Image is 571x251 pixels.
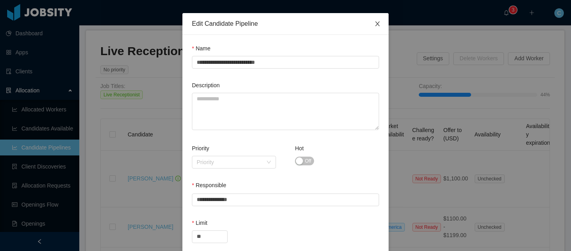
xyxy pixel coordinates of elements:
[192,145,209,151] label: Priority
[366,13,389,35] button: Close
[374,21,381,27] i: icon: close
[295,145,304,151] label: Hot
[295,157,314,165] button: Hot
[192,231,227,243] input: Limit
[192,220,207,226] label: Limit
[192,19,379,28] div: Edit Candidate Pipeline
[192,45,211,52] label: Name
[192,93,379,130] textarea: Description
[192,82,220,88] label: Description
[192,56,379,69] input: Name
[305,157,311,165] span: Off
[266,160,271,165] i: icon: down
[192,182,226,188] label: Responsible
[197,158,263,166] div: Priority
